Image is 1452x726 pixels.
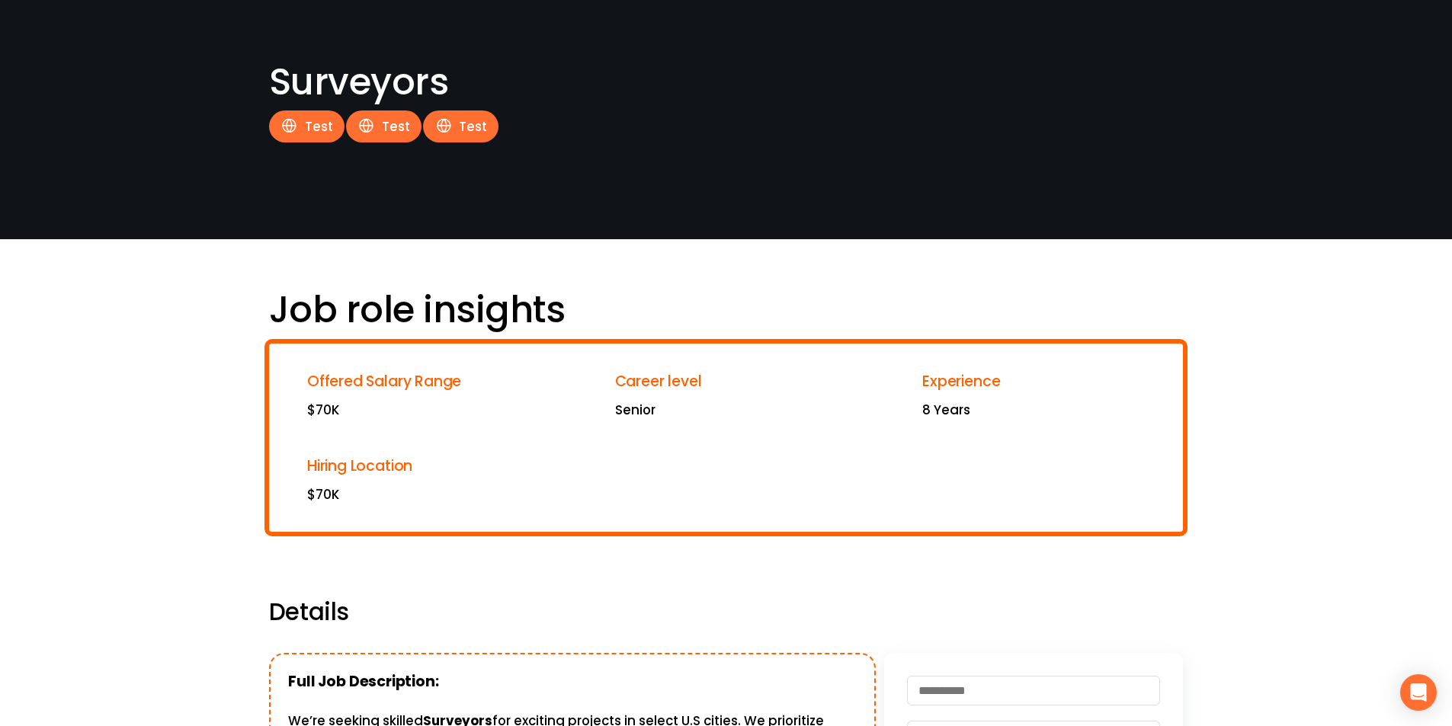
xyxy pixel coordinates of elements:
p: Test [346,110,421,143]
p: 8 Years [922,400,1145,421]
div: Open Intercom Messenger [1400,674,1437,711]
span: Career level [615,371,702,392]
span: Hiring Location [307,456,412,476]
span: Experience [922,371,1000,392]
h1: Job role insights [269,287,607,332]
p: $70K [307,485,530,505]
span: Surveyors [269,56,449,107]
p: $70K [307,400,530,421]
span: Offered Salary Range [307,371,461,392]
p: Test [269,110,345,143]
p: Senior [615,400,838,421]
p: Test [423,110,498,143]
strong: Full Job Description: [288,671,438,692]
h2: Details [269,596,492,628]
